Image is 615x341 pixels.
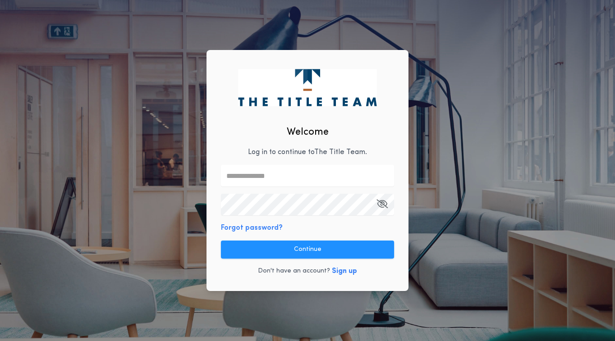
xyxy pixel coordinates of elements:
[258,267,330,276] p: Don't have an account?
[238,69,376,106] img: logo
[248,147,367,158] p: Log in to continue to The Title Team .
[221,241,394,259] button: Continue
[287,125,329,140] h2: Welcome
[332,266,357,277] button: Sign up
[221,223,283,233] button: Forgot password?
